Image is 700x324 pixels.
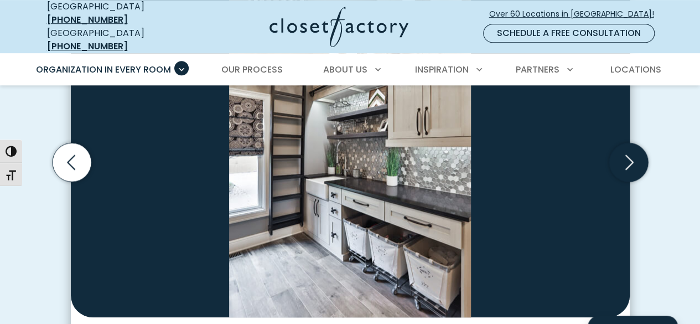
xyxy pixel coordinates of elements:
[489,4,663,24] a: Over 60 Locations in [GEOGRAPHIC_DATA]!
[269,7,408,47] img: Closet Factory Logo
[28,54,672,85] nav: Primary Menu
[489,8,663,20] span: Over 60 Locations in [GEOGRAPHIC_DATA]!
[221,63,283,76] span: Our Process
[605,138,652,186] button: Next slide
[610,63,661,76] span: Locations
[48,138,96,186] button: Previous slide
[415,63,469,76] span: Inspiration
[483,24,655,43] a: Schedule a Free Consultation
[47,40,128,53] a: [PHONE_NUMBER]
[47,27,183,53] div: [GEOGRAPHIC_DATA]
[323,63,367,76] span: About Us
[36,63,171,76] span: Organization in Every Room
[47,13,128,26] a: [PHONE_NUMBER]
[516,63,559,76] span: Partners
